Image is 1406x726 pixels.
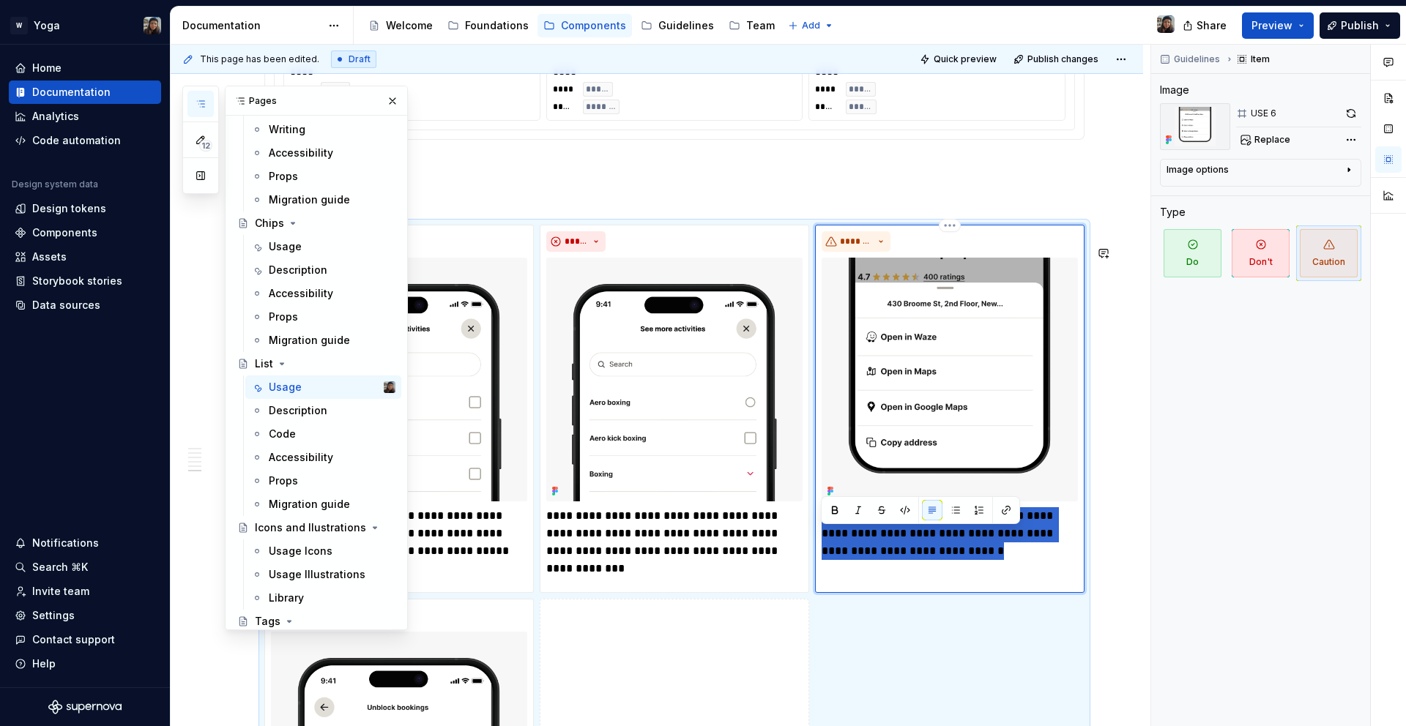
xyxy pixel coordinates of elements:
a: Props [245,165,401,188]
div: Code [269,427,296,441]
img: 8c27312d-a8f6-42e7-9881-1364de631706.png [1160,103,1230,150]
span: Share [1197,18,1227,33]
a: Usage [245,235,401,258]
button: Don't [1228,225,1293,281]
a: Library [245,586,401,610]
button: Quick preview [915,49,1003,70]
a: Team [723,14,781,37]
div: Help [32,656,56,671]
a: Chips [231,212,401,235]
span: Preview [1251,18,1292,33]
div: Data sources [32,298,100,313]
div: Storybook stories [32,274,122,288]
a: Usage Illustrations [245,563,401,586]
div: Components [561,18,626,33]
a: Description [245,399,401,422]
a: Icons and Ilustrations [231,516,401,539]
div: Notifications [32,536,99,550]
a: Props [245,469,401,493]
button: Replace [1236,130,1297,150]
div: Usage Icons [269,544,332,558]
div: Guidelines [658,18,714,33]
a: Components [538,14,632,37]
button: Caution [1296,225,1361,281]
a: Props [245,305,401,329]
a: Assets [9,245,161,269]
span: This page has been edited. [200,53,319,65]
a: Accessibility [245,446,401,469]
div: Pages [226,86,407,116]
button: Preview [1242,12,1314,39]
span: Draft [349,53,371,65]
a: Migration guide [245,329,401,352]
div: Documentation [32,85,111,100]
span: Publish [1341,18,1379,33]
div: Writing [269,122,305,137]
a: Migration guide [245,188,401,212]
a: Documentation [9,81,161,104]
div: Props [269,474,298,488]
div: USE 6 [1251,108,1276,119]
img: 8c27312d-a8f6-42e7-9881-1364de631706.png [822,258,1078,501]
a: Settings [9,604,161,627]
div: Migration guide [269,192,350,207]
a: Data sources [9,293,161,317]
div: Assets [32,250,67,264]
div: Code automation [32,133,121,148]
div: Foundations [465,18,529,33]
a: Analytics [9,105,161,128]
a: Accessibility [245,282,401,305]
div: Components [32,225,97,240]
button: Guidelines [1156,49,1227,70]
div: List [255,356,273,371]
svg: Supernova Logo [48,700,122,714]
div: Image options [1167,164,1229,176]
a: Components [9,221,161,244]
div: Accessibility [269,286,333,301]
div: Icons and Ilustrations [255,520,366,535]
a: Accessibility [245,141,401,165]
img: Larissa Matos [1157,15,1175,33]
div: Migration guide [269,333,350,348]
a: Foundations [442,14,535,37]
button: Do [1160,225,1225,281]
a: Design tokens [9,197,161,220]
span: Guidelines [1174,53,1220,65]
a: Code automation [9,129,161,152]
a: Welcome [362,14,439,37]
a: Home [9,56,161,80]
a: Guidelines [635,14,720,37]
button: Notifications [9,531,161,555]
div: Accessibility [269,146,333,160]
div: Welcome [386,18,433,33]
div: Search ⌘K [32,560,88,575]
img: Larissa Matos [144,17,161,34]
button: Share [1175,12,1236,39]
span: Don't [1232,229,1290,277]
span: Replace [1254,134,1290,146]
div: Props [269,310,298,324]
span: 12 [199,140,212,151]
div: Home [32,61,62,75]
div: W [10,17,28,34]
div: Page tree [362,11,781,40]
div: Chips [255,216,284,231]
a: Tags [231,610,401,633]
div: Documentation [182,18,321,33]
img: Larissa Matos [384,381,395,393]
button: Image options [1167,164,1355,181]
div: Analytics [32,109,79,124]
button: Publish [1320,12,1400,39]
div: Type [1160,205,1186,220]
div: Usage [269,239,302,254]
span: Caution [1300,229,1358,277]
button: WYogaLarissa Matos [3,10,167,41]
span: Add [802,20,820,31]
span: Publish changes [1027,53,1098,65]
div: Accessibility [269,450,333,465]
a: Description [245,258,401,282]
button: Add [784,15,838,36]
a: UsageLarissa Matos [245,375,401,399]
button: Help [9,652,161,676]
